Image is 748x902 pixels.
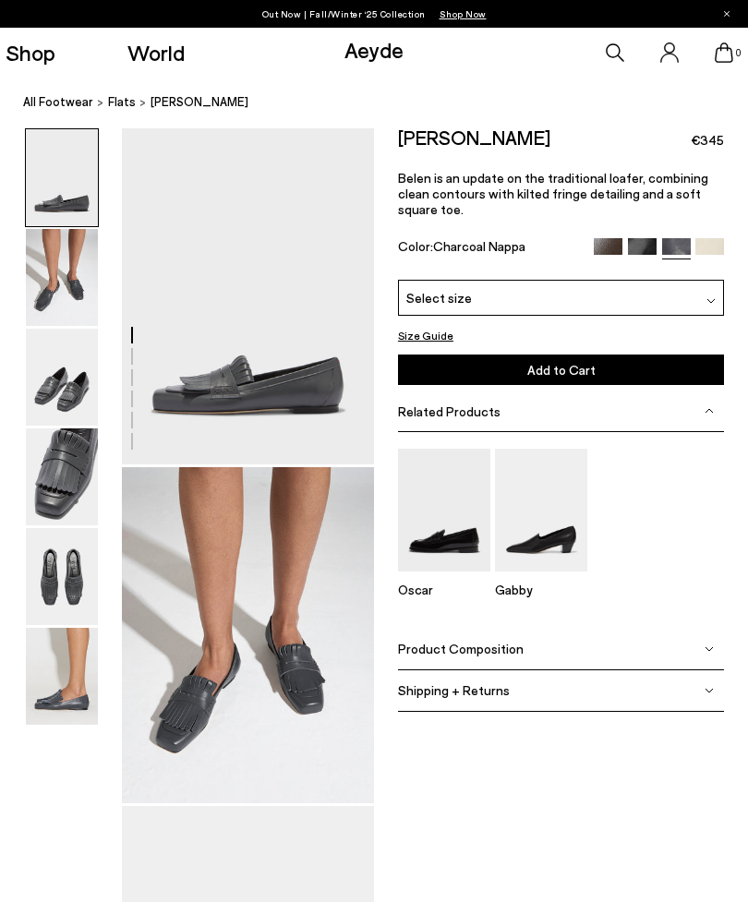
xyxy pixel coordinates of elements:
[398,128,550,147] h2: [PERSON_NAME]
[705,644,714,654] img: svg%3E
[26,528,98,625] img: Belen Tassel Loafers - Image 5
[398,238,584,259] div: Color:
[495,449,587,571] img: Gabby Almond-Toe Loafers
[151,92,248,112] span: [PERSON_NAME]
[398,403,501,419] span: Related Products
[26,628,98,725] img: Belen Tassel Loafers - Image 6
[23,92,93,112] a: All Footwear
[433,238,525,254] span: Charcoal Nappa
[705,686,714,695] img: svg%3E
[26,329,98,426] img: Belen Tassel Loafers - Image 3
[398,326,453,344] button: Size Guide
[26,129,98,226] img: Belen Tassel Loafers - Image 1
[691,131,724,150] span: €345
[26,428,98,525] img: Belen Tassel Loafers - Image 4
[262,5,487,23] p: Out Now | Fall/Winter ‘25 Collection
[733,48,742,58] span: 0
[108,94,136,109] span: flats
[127,42,185,64] a: World
[344,36,404,63] a: Aeyde
[398,449,490,571] img: Oscar Leather Loafers
[406,288,472,307] span: Select size
[440,8,487,19] span: Navigate to /collections/new-in
[715,42,733,63] a: 0
[108,92,136,112] a: flats
[527,362,596,378] span: Add to Cart
[398,582,490,597] p: Oscar
[23,78,748,128] nav: breadcrumb
[26,229,98,326] img: Belen Tassel Loafers - Image 2
[6,42,55,64] a: Shop
[398,641,524,656] span: Product Composition
[706,296,716,306] img: svg%3E
[398,170,724,217] p: Belen is an update on the traditional loafer, combining clean contours with kilted fringe detaili...
[398,682,510,698] span: Shipping + Returns
[398,355,724,385] button: Add to Cart
[495,582,587,597] p: Gabby
[398,559,490,597] a: Oscar Leather Loafers Oscar
[705,406,714,415] img: svg%3E
[495,559,587,597] a: Gabby Almond-Toe Loafers Gabby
